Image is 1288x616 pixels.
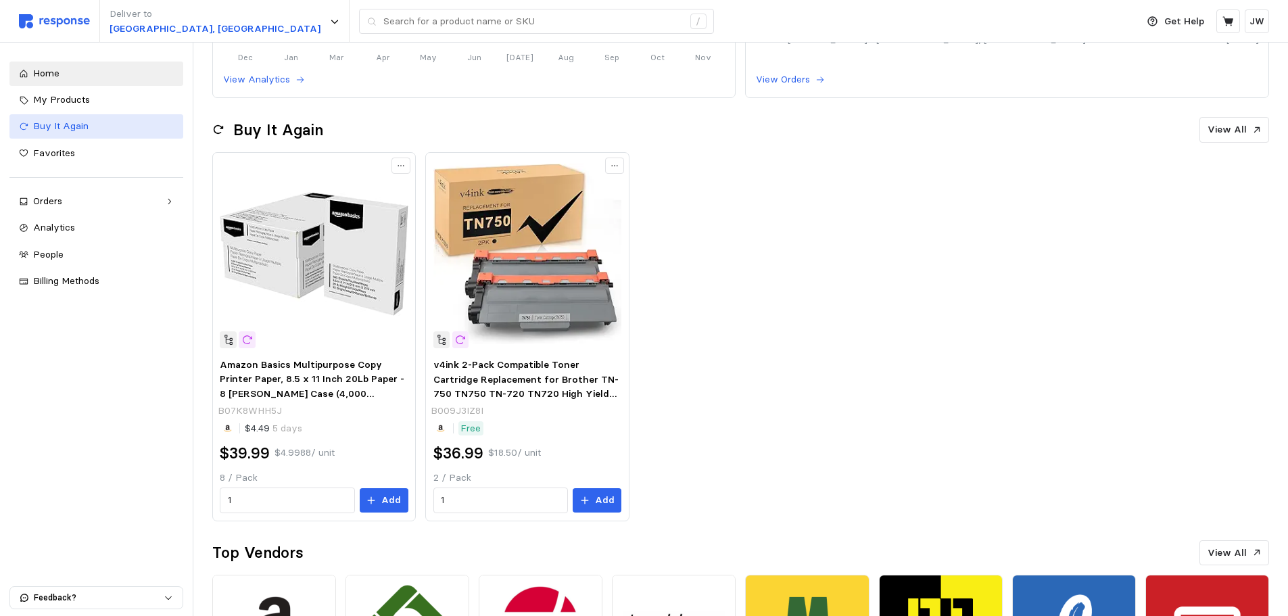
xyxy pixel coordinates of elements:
p: B009J3IZ8I [431,404,483,419]
tspan: Apr [375,52,389,62]
button: Add [360,488,408,513]
span: Favorites [33,147,75,159]
tspan: Jun [467,52,481,62]
p: Get Help [1164,14,1204,29]
tspan: May [420,52,437,62]
a: My Products [9,88,183,112]
tspan: Aug [558,52,574,62]
span: Buy It Again [33,120,89,132]
tspan: Nov [695,52,711,62]
span: Home [33,67,59,79]
button: View Analytics [222,72,306,88]
tspan: Mar [329,52,344,62]
button: JW [1245,9,1269,33]
a: Billing Methods [9,269,183,293]
span: 5 days [270,422,302,434]
p: $18.50 / unit [488,446,541,460]
button: View All [1199,117,1269,143]
img: 71yKhJpWLnS.__AC_SX300_SY300_QL70_ML2_.jpg [220,160,408,348]
button: View Orders [755,72,826,88]
p: Feedback? [34,592,164,604]
p: View All [1208,546,1247,561]
span: Analytics [33,221,75,233]
a: People [9,243,183,267]
p: 8 / Pack [220,471,408,485]
p: [GEOGRAPHIC_DATA], [GEOGRAPHIC_DATA] [110,22,320,37]
button: View All [1199,540,1269,566]
input: Qty [441,488,560,513]
h2: Top Vendors [212,542,304,563]
button: Add [573,488,621,513]
h2: $36.99 [433,443,483,464]
p: View Analytics [223,72,290,87]
p: Add [381,493,401,508]
button: Get Help [1139,9,1212,34]
p: 2 / Pack [433,471,621,485]
span: People [33,248,64,260]
input: Search for a product name or SKU [383,9,683,34]
tspan: [DATE] [506,52,533,62]
button: Feedback? [10,587,183,609]
div: Orders [33,194,160,209]
p: Free [460,421,481,436]
div: / [690,14,707,30]
p: $4.9988 / unit [275,446,335,460]
span: My Products [33,93,90,105]
a: Orders [9,189,183,214]
p: B07K8WHH5J [218,404,282,419]
tspan: Sep [604,52,619,62]
span: Amazon Basics Multipurpose Copy Printer Paper, 8.5 x 11 Inch 20Lb Paper - 8 [PERSON_NAME] Case (4... [220,358,404,414]
tspan: Oct [650,52,665,62]
a: Home [9,62,183,86]
h2: Buy It Again [233,120,323,141]
p: View All [1208,122,1247,137]
span: Billing Methods [33,275,99,287]
p: Deliver to [110,7,320,22]
img: 51JAn34qDKL.__AC_SX300_SY300_QL70_FMwebp_.jpg [433,160,621,348]
a: Analytics [9,216,183,240]
p: $4.49 [245,421,302,436]
p: Add [595,493,615,508]
tspan: Jan [284,52,298,62]
h2: $39.99 [220,443,270,464]
a: Buy It Again [9,114,183,139]
img: svg%3e [19,14,90,28]
span: v4ink 2-Pack Compatible Toner Cartridge Replacement for Brother TN-750 TN750 TN-720 TN720 High Yi... [433,358,620,444]
input: Qty [228,488,347,513]
p: JW [1249,14,1264,29]
a: Favorites [9,141,183,166]
p: View Orders [756,72,810,87]
tspan: Dec [238,52,253,62]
